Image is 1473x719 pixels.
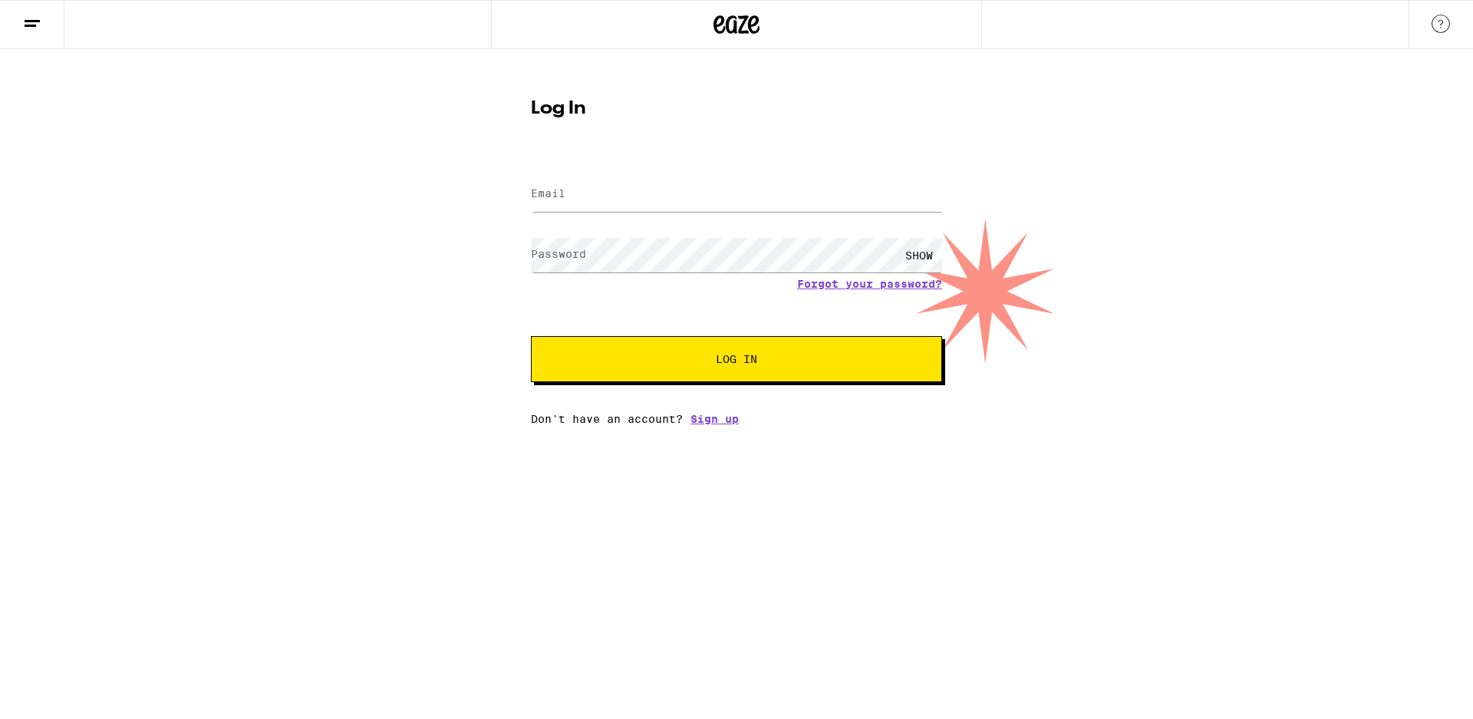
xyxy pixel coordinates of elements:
div: Don't have an account? [531,413,942,425]
label: Email [531,187,565,200]
a: Sign up [690,413,739,425]
div: SHOW [896,238,942,272]
label: Password [531,248,586,260]
input: Email [531,177,942,212]
span: Log In [716,354,757,364]
h1: Log In [531,100,942,118]
button: Log In [531,336,942,382]
a: Forgot your password? [797,278,942,290]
